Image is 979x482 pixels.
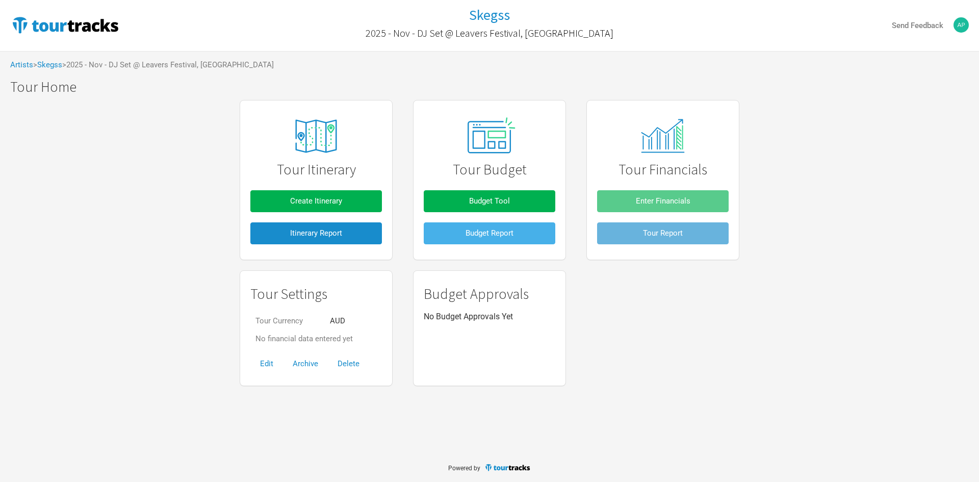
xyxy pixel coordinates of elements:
[250,353,283,375] button: Edit
[250,330,358,348] td: No financial data entered yet
[290,196,342,206] span: Create Itinerary
[424,222,555,244] button: Budget Report
[325,312,358,330] td: AUD
[484,463,531,472] img: TourTracks
[635,119,690,153] img: tourtracks_14_icons_monitor.svg
[283,353,328,375] button: Archive
[597,162,729,177] h1: Tour Financials
[469,7,510,23] a: Skegss
[424,190,555,212] button: Budget Tool
[455,115,524,158] img: tourtracks_02_icon_presets.svg
[954,17,969,33] img: Alexander
[250,222,382,244] button: Itinerary Report
[366,22,613,44] a: 2025 - Nov - DJ Set @ Leavers Festival, [GEOGRAPHIC_DATA]
[33,61,62,69] span: >
[597,217,729,249] a: Tour Report
[278,112,354,160] img: tourtracks_icons_FA_06_icons_itinerary.svg
[290,229,342,238] span: Itinerary Report
[466,229,513,238] span: Budget Report
[250,162,382,177] h1: Tour Itinerary
[37,60,62,69] a: Skegss
[250,359,283,368] a: Edit
[250,217,382,249] a: Itinerary Report
[469,6,510,24] h1: Skegss
[636,196,690,206] span: Enter Financials
[448,465,480,472] span: Powered by
[597,190,729,212] button: Enter Financials
[250,312,325,330] td: Tour Currency
[250,190,382,212] button: Create Itinerary
[328,353,369,375] button: Delete
[366,28,613,39] h2: 2025 - Nov - DJ Set @ Leavers Festival, [GEOGRAPHIC_DATA]
[10,15,120,35] img: TourTracks
[250,185,382,217] a: Create Itinerary
[424,312,555,321] p: No Budget Approvals Yet
[643,229,683,238] span: Tour Report
[10,60,33,69] a: Artists
[250,286,382,302] h1: Tour Settings
[424,217,555,249] a: Budget Report
[424,286,555,302] h1: Budget Approvals
[469,196,510,206] span: Budget Tool
[892,21,943,30] strong: Send Feedback
[597,185,729,217] a: Enter Financials
[597,222,729,244] button: Tour Report
[424,185,555,217] a: Budget Tool
[10,79,979,95] h1: Tour Home
[424,162,555,177] h1: Tour Budget
[62,61,274,69] span: > 2025 - Nov - DJ Set @ Leavers Festival, [GEOGRAPHIC_DATA]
